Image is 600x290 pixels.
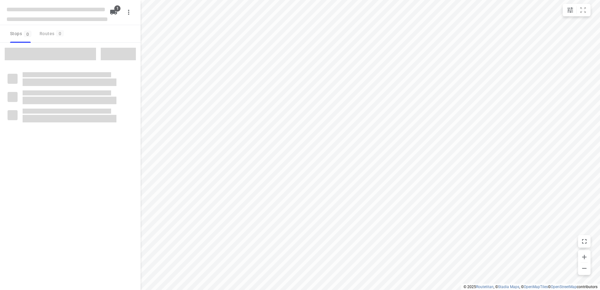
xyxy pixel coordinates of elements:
[498,285,519,289] a: Stadia Maps
[564,4,576,16] button: Map settings
[563,4,591,16] div: small contained button group
[476,285,494,289] a: Routetitan
[463,285,597,289] li: © 2025 , © , © © contributors
[524,285,548,289] a: OpenMapTiles
[551,285,577,289] a: OpenStreetMap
